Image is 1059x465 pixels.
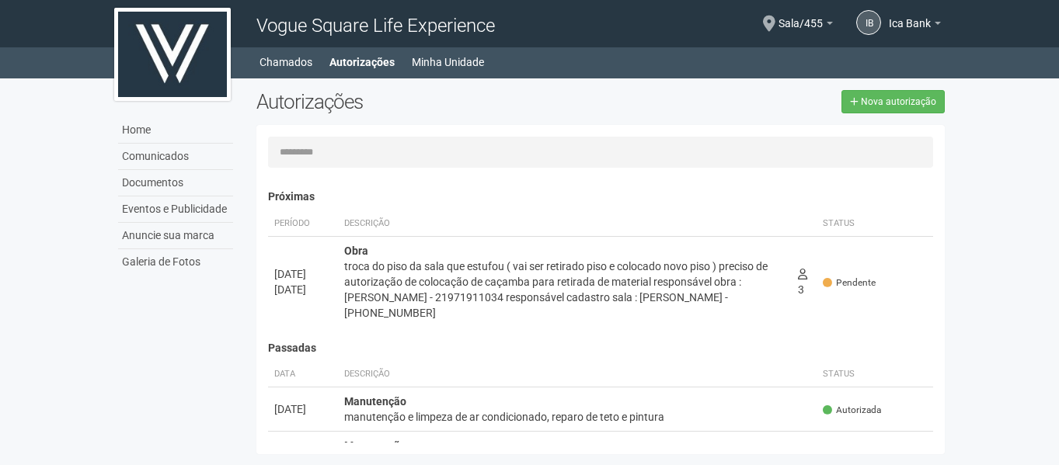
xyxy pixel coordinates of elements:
[118,249,233,275] a: Galeria de Fotos
[344,395,406,408] strong: Manutenção
[118,117,233,144] a: Home
[118,223,233,249] a: Anuncie sua marca
[798,268,807,296] span: 3
[779,19,833,32] a: Sala/455
[274,401,332,417] div: [DATE]
[329,51,395,73] a: Autorizações
[260,51,312,73] a: Chamados
[817,211,933,237] th: Status
[268,211,338,237] th: Período
[256,15,495,36] span: Vogue Square Life Experience
[338,211,792,237] th: Descrição
[856,10,881,35] a: IB
[114,8,231,101] img: logo.jpg
[412,51,484,73] a: Minha Unidade
[274,266,332,282] div: [DATE]
[118,170,233,196] a: Documentos
[841,90,945,113] a: Nova autorização
[861,96,936,107] span: Nova autorização
[817,362,933,387] th: Status
[344,439,406,452] strong: Manutenção
[779,2,823,29] span: Sala/455
[344,259,786,321] div: troca do piso da sala que estufou ( vai ser retirado piso e colocado novo piso ) preciso de autor...
[268,362,338,387] th: Data
[338,362,817,387] th: Descrição
[256,90,589,113] h2: Autorizações
[274,282,332,297] div: [DATE]
[889,19,941,32] a: Ica Bank
[268,191,934,203] h4: Próximas
[823,276,876,290] span: Pendente
[118,144,233,170] a: Comunicados
[268,342,934,354] h4: Passadas
[889,2,931,29] span: Ica Bank
[823,404,881,417] span: Autorizada
[344,409,811,425] div: manutenção e limpeza de ar condicionado, reparo de teto e pintura
[118,196,233,223] a: Eventos e Publicidade
[344,245,368,257] strong: Obra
